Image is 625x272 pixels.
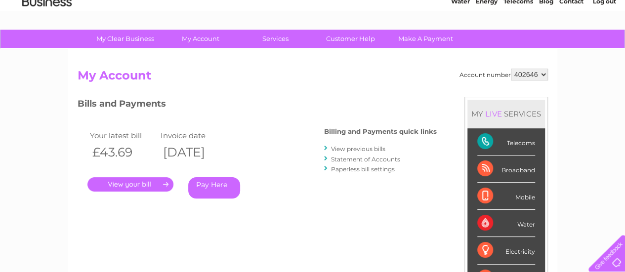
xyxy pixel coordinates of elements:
a: Log out [592,42,616,49]
img: logo.png [22,26,72,56]
a: Services [235,30,316,48]
h3: Bills and Payments [78,97,437,114]
div: Electricity [477,237,535,264]
a: Paperless bill settings [331,165,395,173]
a: My Clear Business [84,30,166,48]
a: Blog [539,42,553,49]
th: £43.69 [87,142,159,162]
a: My Account [160,30,241,48]
div: Broadband [477,155,535,183]
a: . [87,177,173,192]
a: Pay Here [188,177,240,198]
a: Water [451,42,470,49]
th: [DATE] [158,142,229,162]
h2: My Account [78,69,548,87]
td: Invoice date [158,129,229,142]
div: LIVE [483,109,504,118]
div: Telecoms [477,128,535,155]
a: Telecoms [503,42,533,49]
a: View previous bills [331,145,385,153]
div: Mobile [477,183,535,210]
div: Water [477,210,535,237]
h4: Billing and Payments quick links [324,128,437,135]
a: Statement of Accounts [331,155,400,163]
td: Your latest bill [87,129,159,142]
div: Account number [459,69,548,80]
div: MY SERVICES [467,100,545,128]
a: Energy [476,42,498,49]
a: Make A Payment [385,30,466,48]
a: Customer Help [310,30,391,48]
a: 0333 014 3131 [439,5,507,17]
a: Contact [559,42,583,49]
div: Clear Business is a trading name of Verastar Limited (registered in [GEOGRAPHIC_DATA] No. 3667643... [80,5,546,48]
